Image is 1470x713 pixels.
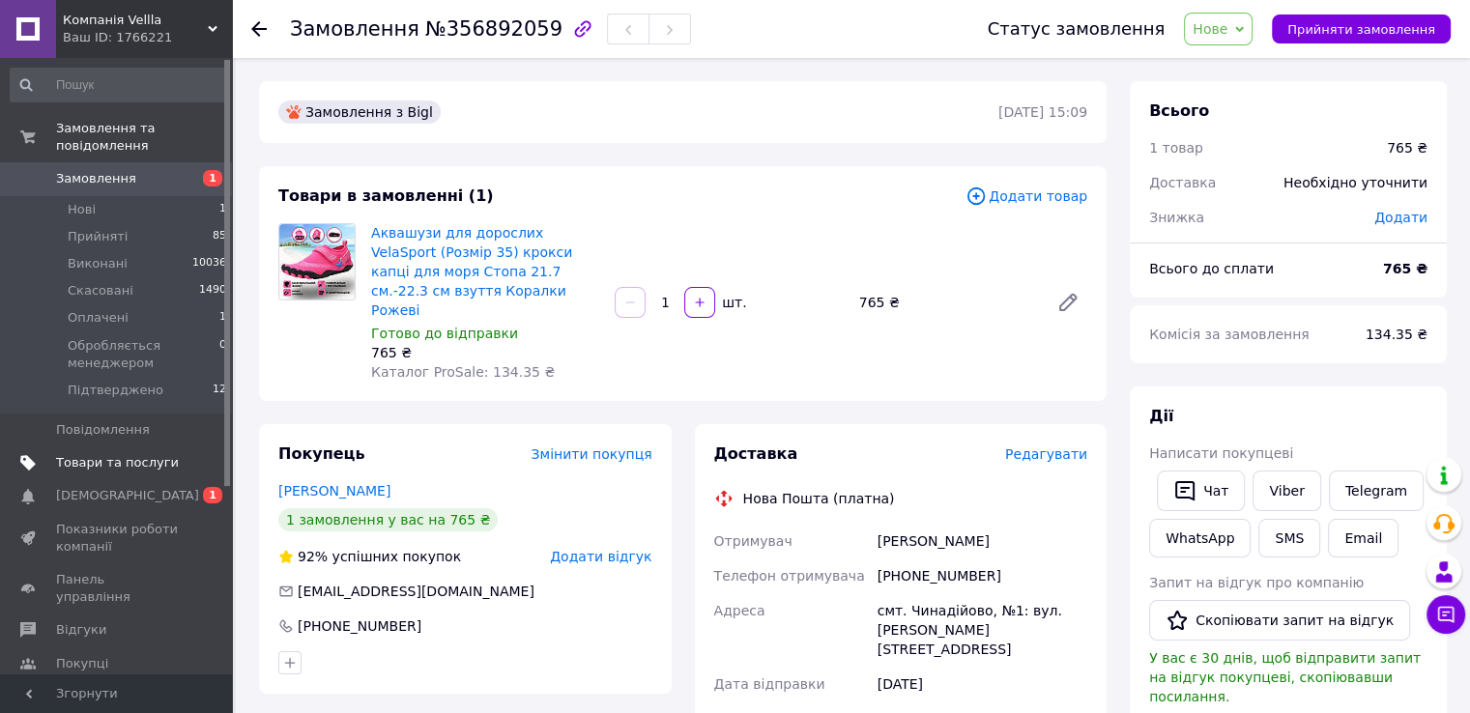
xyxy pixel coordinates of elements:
[874,558,1091,593] div: [PHONE_NUMBER]
[1149,327,1310,342] span: Комісія за замовлення
[68,228,128,245] span: Прийняті
[1272,14,1451,43] button: Прийняти замовлення
[425,17,562,41] span: №356892059
[192,255,226,272] span: 10036
[278,508,498,531] div: 1 замовлення у вас на 765 ₴
[68,382,163,399] span: Підтверджено
[213,228,226,245] span: 85
[56,521,179,556] span: Показники роботи компанії
[278,444,365,463] span: Покупець
[1272,161,1439,204] div: Необхідно уточнити
[56,487,199,504] span: [DEMOGRAPHIC_DATA]
[56,621,106,639] span: Відгуки
[278,100,441,124] div: Замовлення з Bigl
[1149,407,1173,425] span: Дії
[298,584,534,599] span: [EMAIL_ADDRESS][DOMAIN_NAME]
[1328,519,1398,557] button: Email
[68,337,219,372] span: Обробляється менеджером
[550,549,651,564] span: Додати відгук
[1149,210,1204,225] span: Знижка
[717,293,748,312] div: шт.
[371,364,555,380] span: Каталог ProSale: 134.35 ₴
[278,483,390,499] a: [PERSON_NAME]
[874,593,1091,667] div: смт. Чинадійово, №1: вул. [PERSON_NAME][STREET_ADDRESS]
[1149,261,1274,276] span: Всього до сплати
[1329,471,1424,511] a: Telegram
[1253,471,1320,511] a: Viber
[219,309,226,327] span: 1
[1149,575,1364,590] span: Запит на відгук про компанію
[966,185,1087,207] span: Додати товар
[278,186,494,205] span: Товари в замовленні (1)
[988,19,1166,39] div: Статус замовлення
[203,170,222,186] span: 1
[296,616,423,636] div: [PHONE_NUMBER]
[1149,445,1293,461] span: Написати покупцеві
[1258,519,1320,557] button: SMS
[998,104,1087,120] time: [DATE] 15:09
[68,201,96,218] span: Нові
[1157,471,1245,511] button: Чат
[1149,140,1203,156] span: 1 товар
[1387,138,1427,157] div: 765 ₴
[199,282,226,299] span: 1490
[874,667,1091,701] div: [DATE]
[851,289,1041,316] div: 765 ₴
[68,309,129,327] span: Оплачені
[251,19,267,39] div: Повернутися назад
[1049,283,1087,322] a: Редагувати
[714,444,798,463] span: Доставка
[371,326,518,341] span: Готово до відправки
[1193,21,1227,37] span: Нове
[738,489,900,508] div: Нова Пошта (платна)
[10,68,228,102] input: Пошук
[1427,595,1465,634] button: Чат з покупцем
[278,547,461,566] div: успішних покупок
[1149,175,1216,190] span: Доставка
[219,201,226,218] span: 1
[371,225,572,318] a: Аквашузи для дорослих VelaSport (Розмір 35) крокси капці для моря Стопа 21.7 см.-22.3 см взуття К...
[63,12,208,29] span: Компанія Vellla
[203,487,222,503] span: 1
[714,568,865,584] span: Телефон отримувача
[1149,650,1421,704] span: У вас є 30 днів, щоб відправити запит на відгук покупцеві, скопіювавши посилання.
[714,603,765,618] span: Адреса
[68,282,133,299] span: Скасовані
[1287,22,1435,37] span: Прийняти замовлення
[1149,600,1410,641] button: Скопіювати запит на відгук
[68,255,128,272] span: Виконані
[714,533,793,549] span: Отримувач
[371,343,599,362] div: 765 ₴
[1383,261,1427,276] b: 765 ₴
[1149,519,1251,557] a: WhatsApp
[1374,210,1427,225] span: Додати
[1149,101,1209,120] span: Всього
[56,421,150,439] span: Повідомлення
[279,224,355,299] img: Аквашузи для дорослих VelaSport (Розмір 35) крокси капці для моря Стопа 21.7 см.-22.3 см взуття К...
[56,571,179,606] span: Панель управління
[56,120,232,155] span: Замовлення та повідомлення
[213,382,226,399] span: 12
[298,549,328,564] span: 92%
[56,454,179,471] span: Товари та послуги
[714,676,825,692] span: Дата відправки
[56,170,136,187] span: Замовлення
[56,655,108,672] span: Покупці
[1366,327,1427,342] span: 134.35 ₴
[874,524,1091,558] div: [PERSON_NAME]
[290,17,419,41] span: Замовлення
[532,446,652,462] span: Змінити покупця
[1005,446,1087,462] span: Редагувати
[63,29,232,46] div: Ваш ID: 1766221
[219,337,226,372] span: 0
